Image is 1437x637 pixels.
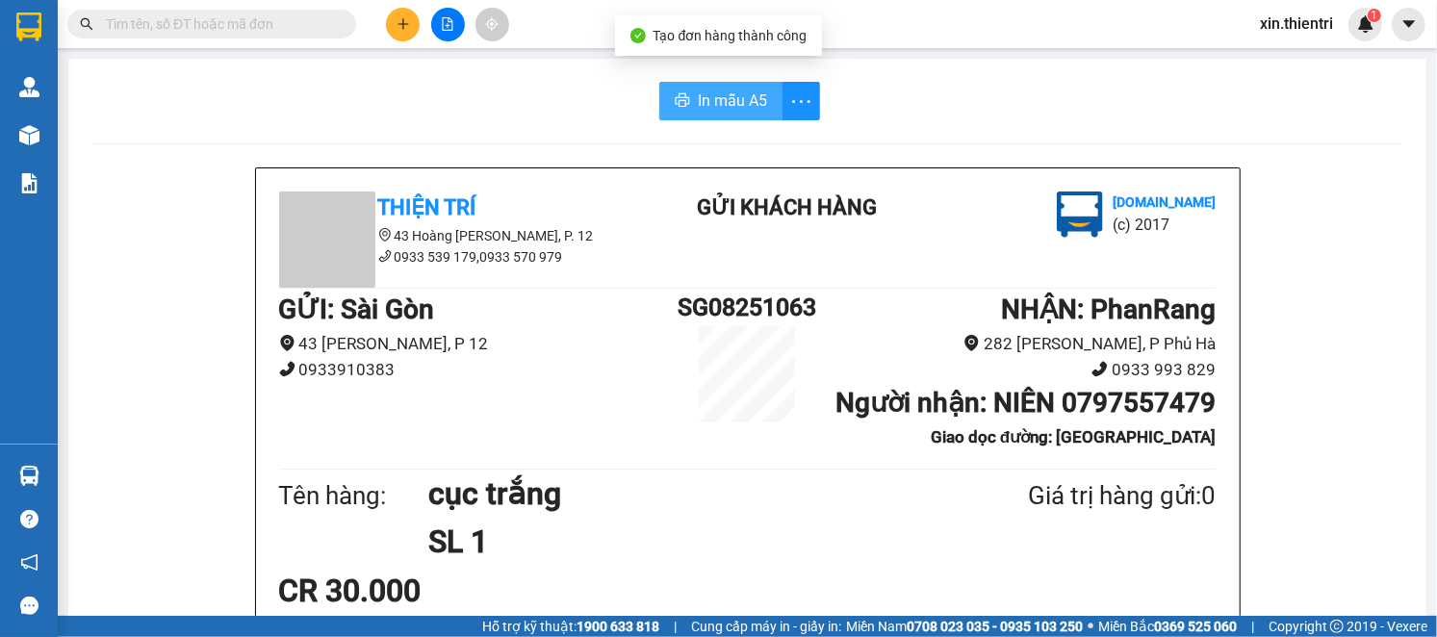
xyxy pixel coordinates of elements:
[654,28,808,43] span: Tạo đơn hàng thành công
[378,195,476,219] b: Thiện Trí
[397,17,410,31] span: plus
[279,225,626,246] li: 43 Hoàng [PERSON_NAME], P. 12
[659,82,783,120] button: printerIn mẫu A5
[1088,623,1093,630] span: ⚪️
[19,173,39,193] img: solution-icon
[1001,293,1216,325] b: NHẬN : PhanRang
[1154,619,1237,634] strong: 0369 525 060
[378,228,392,242] span: environment
[1245,12,1348,36] span: xin.thientri
[485,17,499,31] span: aim
[826,331,1217,357] li: 282 [PERSON_NAME], P Phủ Hà
[783,89,819,114] span: more
[826,357,1217,383] li: 0933 993 829
[20,553,38,572] span: notification
[475,8,509,41] button: aim
[20,597,38,615] span: message
[1098,616,1237,637] span: Miền Bắc
[386,8,420,41] button: plus
[106,13,333,35] input: Tìm tên, số ĐT hoặc mã đơn
[19,466,39,486] img: warehouse-icon
[846,616,1083,637] span: Miền Nam
[80,17,93,31] span: search
[19,125,39,145] img: warehouse-icon
[482,616,659,637] span: Hỗ trợ kỹ thuật:
[782,82,820,120] button: more
[674,616,677,637] span: |
[698,89,767,113] span: In mẫu A5
[675,92,690,111] span: printer
[378,249,392,263] span: phone
[1057,191,1103,238] img: logo.jpg
[691,616,841,637] span: Cung cấp máy in - giấy in:
[16,13,41,41] img: logo-vxr
[1368,9,1381,22] sup: 1
[1400,15,1418,33] span: caret-down
[1330,620,1344,633] span: copyright
[963,335,980,351] span: environment
[577,619,659,634] strong: 1900 633 818
[279,476,429,516] div: Tên hàng:
[630,28,646,43] span: check-circle
[279,246,626,268] li: 0933 539 179,0933 570 979
[1357,15,1374,33] img: icon-new-feature
[279,357,670,383] li: 0933910383
[279,335,295,351] span: environment
[931,427,1216,446] b: Giao dọc đường: [GEOGRAPHIC_DATA]
[697,195,877,219] b: Gửi khách hàng
[428,470,935,518] h1: cục trắng
[935,476,1216,516] div: Giá trị hàng gửi: 0
[669,289,825,326] h1: SG08251063
[279,331,670,357] li: 43 [PERSON_NAME], P 12
[1392,8,1425,41] button: caret-down
[20,510,38,528] span: question-circle
[1371,9,1377,22] span: 1
[1091,361,1108,377] span: phone
[441,17,454,31] span: file-add
[1113,213,1216,237] li: (c) 2017
[1251,616,1254,637] span: |
[1113,194,1216,210] b: [DOMAIN_NAME]
[19,77,39,97] img: warehouse-icon
[428,518,935,566] h1: SL 1
[835,387,1216,419] b: Người nhận : NIÊN 0797557479
[279,361,295,377] span: phone
[279,567,588,615] div: CR 30.000
[279,293,435,325] b: GỬI : Sài Gòn
[907,619,1083,634] strong: 0708 023 035 - 0935 103 250
[431,8,465,41] button: file-add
